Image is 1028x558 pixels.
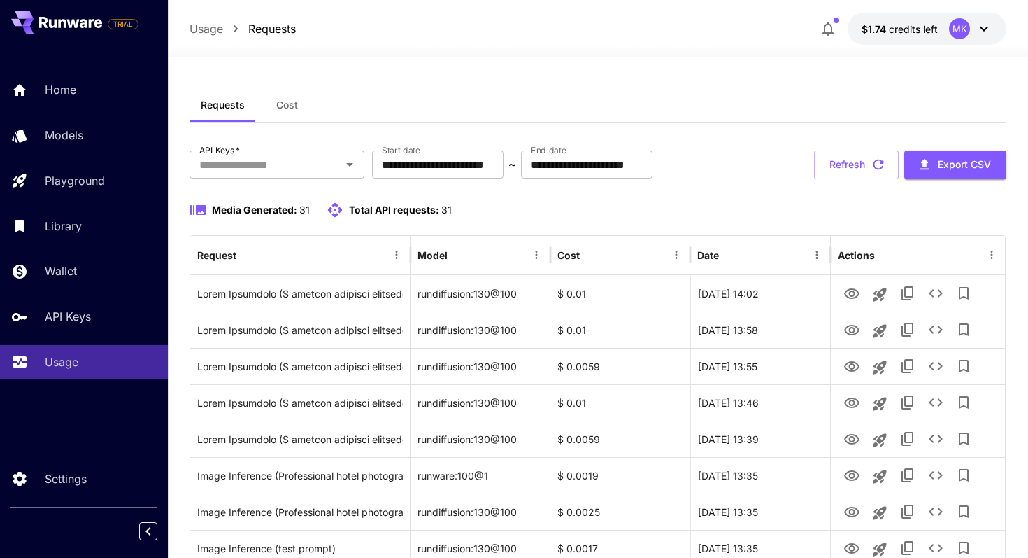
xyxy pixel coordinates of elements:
[197,494,403,530] div: Click to copy prompt
[950,461,978,489] button: Add to library
[690,421,830,457] div: 30 Sep, 2025 13:39
[550,312,690,348] div: $ 0.01
[45,470,87,487] p: Settings
[108,15,138,32] span: Add your payment card to enable full platform functionality.
[894,316,922,344] button: Copy TaskUUID
[190,20,223,37] a: Usage
[150,519,168,544] div: Collapse sidebar
[340,155,359,174] button: Open
[922,279,950,307] button: See details
[950,316,978,344] button: Add to library
[866,354,894,382] button: Launch in playground
[411,494,550,530] div: rundiffusion:130@100
[838,315,866,344] button: View
[720,245,740,265] button: Sort
[441,204,452,216] span: 31
[238,245,257,265] button: Sort
[690,275,830,312] div: 30 Sep, 2025 14:02
[894,352,922,380] button: Copy TaskUUID
[838,351,866,380] button: View
[950,279,978,307] button: Add to library
[411,275,550,312] div: rundiffusion:130@100
[866,499,894,527] button: Launch in playground
[197,276,403,312] div: Click to copy prompt
[197,312,403,348] div: Click to copy prompt
[527,245,546,265] button: Menu
[690,312,830,348] div: 30 Sep, 2025 13:58
[45,81,76,98] p: Home
[922,389,950,417] button: See details
[212,204,297,216] span: Media Generated:
[866,426,894,454] button: Launch in playground
[45,263,77,279] p: Wallet
[139,522,157,540] button: Collapse sidebar
[814,151,899,179] button: Refresh
[197,421,403,457] div: Click to copy prompt
[550,421,690,457] div: $ 0.0059
[199,144,240,156] label: API Keys
[697,249,719,261] div: Date
[197,349,403,384] div: Click to copy prompt
[922,498,950,526] button: See details
[922,316,950,344] button: See details
[531,144,566,156] label: End date
[838,424,866,453] button: View
[197,458,403,494] div: Click to copy prompt
[950,425,978,453] button: Add to library
[411,421,550,457] div: rundiffusion:130@100
[550,348,690,384] div: $ 0.0059
[894,461,922,489] button: Copy TaskUUID
[581,245,601,265] button: Sort
[550,494,690,530] div: $ 0.0025
[889,23,938,35] span: credits left
[894,389,922,417] button: Copy TaskUUID
[866,317,894,345] button: Launch in playground
[197,385,403,421] div: Click to copy prompt
[201,99,245,111] span: Requests
[666,245,686,265] button: Menu
[45,127,83,144] p: Models
[349,204,439,216] span: Total API requests:
[950,498,978,526] button: Add to library
[45,354,78,370] p: Usage
[950,389,978,417] button: Add to library
[45,172,105,189] p: Playground
[508,156,516,173] p: ~
[922,461,950,489] button: See details
[838,497,866,526] button: View
[866,281,894,309] button: Launch in playground
[894,279,922,307] button: Copy TaskUUID
[838,461,866,489] button: View
[449,245,469,265] button: Sort
[550,384,690,421] div: $ 0.01
[848,13,1006,45] button: $1.73777MK
[411,312,550,348] div: rundiffusion:130@100
[807,245,827,265] button: Menu
[690,348,830,384] div: 30 Sep, 2025 13:55
[866,463,894,491] button: Launch in playground
[382,144,420,156] label: Start date
[982,245,1001,265] button: Menu
[411,384,550,421] div: rundiffusion:130@100
[904,151,1006,179] button: Export CSV
[411,457,550,494] div: runware:100@1
[838,249,875,261] div: Actions
[950,352,978,380] button: Add to library
[276,99,298,111] span: Cost
[417,249,448,261] div: Model
[197,249,236,261] div: Request
[862,23,889,35] span: $1.74
[894,425,922,453] button: Copy TaskUUID
[949,18,970,39] div: MK
[894,498,922,526] button: Copy TaskUUID
[387,245,406,265] button: Menu
[108,19,138,29] span: TRIAL
[690,494,830,530] div: 30 Sep, 2025 13:35
[45,308,91,325] p: API Keys
[690,457,830,494] div: 30 Sep, 2025 13:35
[866,390,894,418] button: Launch in playground
[922,352,950,380] button: See details
[248,20,296,37] a: Requests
